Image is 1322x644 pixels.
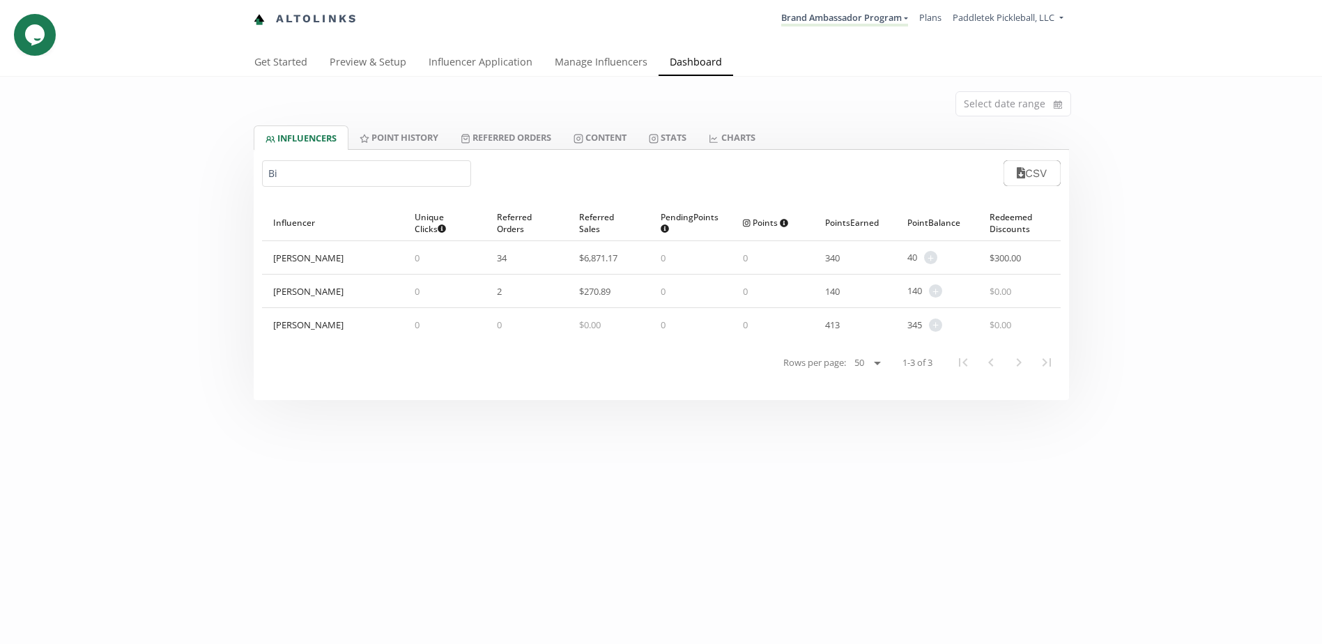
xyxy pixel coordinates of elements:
a: Stats [638,125,698,149]
span: + [929,319,942,332]
a: Preview & Setup [318,49,417,77]
span: 0 [743,285,748,298]
span: Pending Points [661,211,718,235]
span: 340 [825,252,840,264]
span: 0 [661,252,666,264]
span: 0 [415,319,420,331]
span: $ 0.00 [990,285,1011,298]
span: + [929,284,942,298]
span: + [924,251,937,264]
span: 0 [661,319,666,331]
a: Brand Ambassador Program [781,11,908,26]
button: CSV [1004,160,1060,186]
div: Referred Sales [579,205,639,240]
span: $ 0.00 [579,319,601,331]
a: Plans [919,11,941,24]
a: Point HISTORY [348,125,449,149]
span: $ 0.00 [990,319,1011,331]
div: [PERSON_NAME] [273,285,344,298]
a: Get Started [243,49,318,77]
div: Point Balance [907,205,967,240]
span: 140 [825,285,840,298]
span: Points [743,217,788,229]
div: Redeemed Discounts [990,205,1050,240]
span: $ 300.00 [990,252,1021,264]
a: Influencer Application [417,49,544,77]
div: [PERSON_NAME] [273,252,344,264]
div: Influencer [273,205,393,240]
a: Content [562,125,638,149]
span: Rows per page: [783,356,846,369]
div: Points Earned [825,205,885,240]
select: Rows per page: [849,355,886,371]
span: 1-3 of 3 [902,356,932,369]
span: Unique Clicks [415,211,463,235]
button: Previous Page [977,348,1005,376]
span: $ 270.89 [579,285,610,298]
span: 0 [661,285,666,298]
button: Last Page [1033,348,1061,376]
span: $ 6,871.17 [579,252,617,264]
button: Next Page [1005,348,1033,376]
a: Dashboard [659,49,733,77]
svg: calendar [1054,98,1062,112]
div: [PERSON_NAME] [273,319,344,331]
span: 140 [907,284,922,298]
span: 0 [743,319,748,331]
a: CHARTS [698,125,766,149]
span: 34 [497,252,507,264]
input: Search by name or handle... [262,160,471,187]
a: Altolinks [254,8,358,31]
span: Paddletek Pickleball, LLC [953,11,1054,24]
span: 345 [907,319,922,332]
img: favicon-32x32.png [254,14,265,25]
span: 0 [743,252,748,264]
div: Referred Orders [497,205,557,240]
a: Paddletek Pickleball, LLC [953,11,1063,27]
button: First Page [949,348,977,376]
span: 0 [415,252,420,264]
a: Referred Orders [449,125,562,149]
a: INFLUENCERS [254,125,348,150]
span: 0 [415,285,420,298]
span: 2 [497,285,502,298]
span: 40 [907,251,917,264]
a: Manage Influencers [544,49,659,77]
span: 0 [497,319,502,331]
span: 413 [825,319,840,331]
iframe: chat widget [14,14,59,56]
